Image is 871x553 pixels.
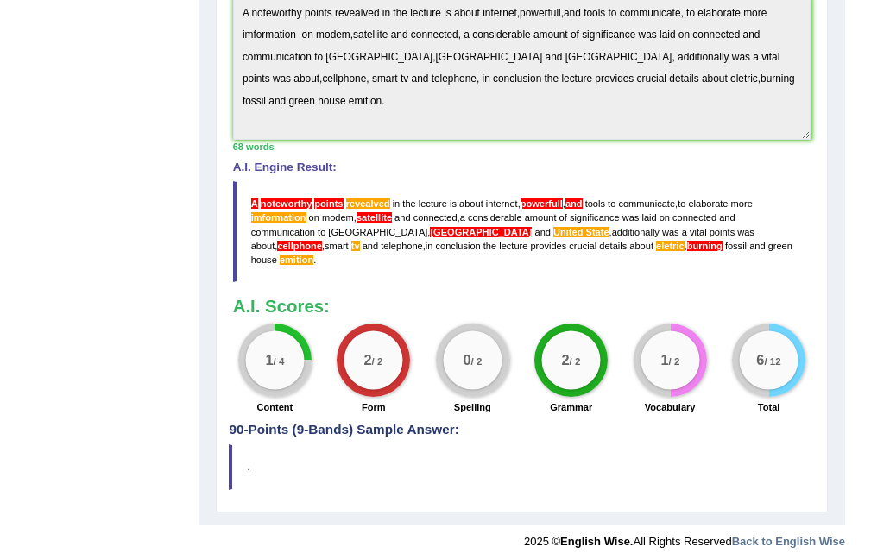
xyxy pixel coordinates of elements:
span: Possible spelling mistake found. (did you mean: edition) [280,255,313,265]
span: on [660,212,670,223]
span: Put a space after the comma. (did you mean: , and) [565,198,583,209]
span: was [662,227,679,237]
label: Grammar [550,400,592,414]
span: Put a space after the comma. (did you mean: , powerfull) [521,198,563,209]
big: 6 [756,352,764,368]
span: points [710,227,735,237]
span: and [749,241,765,251]
a: Back to English Wise [732,535,845,548]
span: conclusion [435,241,480,251]
span: the [483,241,496,251]
span: and [394,212,410,223]
span: Put a space after the comma. (did you mean: , and) [563,198,565,209]
big: 2 [364,352,372,368]
span: a [682,227,687,237]
span: more [731,198,753,209]
span: a [460,212,465,223]
span: Possible spelling mistake found. (did you mean: TV) [351,241,360,251]
label: Spelling [454,400,491,414]
blockquote: , , , , , . [233,181,811,282]
span: laid [641,212,656,223]
span: Put a space after the comma. (did you mean: , powerfull) [518,198,521,209]
span: Put a space after the comma. (did you mean: , cellphone) [277,241,322,251]
span: smart [325,241,349,251]
span: The plural noun “points” cannot be used with the article “A”. Did you mean “A noteworthy point” o... [261,198,312,209]
span: crucial [569,241,596,251]
small: / 4 [274,355,285,367]
span: significance [570,212,620,223]
big: 1 [660,352,668,368]
big: 0 [463,352,470,368]
span: The plural noun “points” cannot be used with the article “A”. Did you mean “A noteworthy point” o... [258,198,261,209]
span: in [393,198,401,209]
span: communication [251,227,315,237]
span: tools [585,198,605,209]
span: elaborate [688,198,728,209]
span: Possible spelling mistake found. (did you mean: revealed) [346,198,390,209]
label: Form [362,400,386,414]
div: 68 words [233,140,811,154]
span: green [768,241,792,251]
label: Content [257,400,293,414]
span: telephone [381,241,423,251]
span: about [251,241,275,251]
span: about [629,241,653,251]
div: 2025 © All Rights Reserved [524,525,845,550]
small: / 12 [764,355,780,367]
span: Possible spelling mistake found. (did you mean: information) [251,212,306,223]
h4: A.I. Engine Result: [233,161,811,174]
span: and [535,227,551,237]
span: Possible spelling mistake found. (did you mean: electric) [656,241,685,251]
span: considerable [468,212,522,223]
span: modem [322,212,354,223]
span: vital [690,227,707,237]
span: Put a space after the comma. (did you mean: , burning) [685,241,687,251]
label: Total [758,400,780,414]
span: [GEOGRAPHIC_DATA] [328,227,427,237]
span: Did you mean “United States”? [583,227,585,237]
big: 1 [265,352,273,368]
big: 2 [562,352,570,368]
span: was [622,212,640,223]
span: Put a space after the comma. (did you mean: , cellphone) [275,241,277,251]
span: the [402,198,415,209]
small: / 2 [470,355,482,367]
span: and [363,241,378,251]
span: to [678,198,685,209]
span: fossil [725,241,747,251]
span: The plural noun “points” cannot be used with the article “A”. Did you mean “A noteworthy point” o... [251,198,258,209]
blockquote: . [229,444,814,489]
span: amount [525,212,557,223]
span: lecture [499,241,527,251]
span: Did you mean “United States”? [586,227,609,237]
label: Vocabulary [645,400,696,414]
span: details [599,241,627,251]
span: Did you mean “United States”? [553,227,583,237]
span: to [318,227,325,237]
span: lecture [419,198,447,209]
span: was [737,227,754,237]
small: / 2 [668,355,679,367]
span: is [450,198,457,209]
span: about [459,198,483,209]
span: house [251,255,277,265]
span: of [559,212,567,223]
span: and [719,212,735,223]
span: on [309,212,319,223]
span: internet [486,198,518,209]
span: connected [413,212,458,223]
span: connected [672,212,716,223]
strong: English Wise. [560,535,633,548]
span: Put a space after the comma. (did you mean: , burning) [687,241,723,251]
span: Possible typo: you repeated a whitespace (did you mean: ) [306,212,309,223]
small: / 2 [570,355,581,367]
span: Put a space after the comma. (did you mean: , satellite) [357,212,392,223]
span: provides [530,241,566,251]
span: to [608,198,615,209]
span: in [426,241,433,251]
span: communicate [618,198,675,209]
span: Put a space after the comma. (did you mean: , Sydney) [427,227,430,237]
span: The plural noun “points” cannot be used with the article “A”. Did you mean “A noteworthy point” o... [314,198,343,209]
span: Put a space after the comma. (did you mean: , Sydney) [430,227,532,237]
